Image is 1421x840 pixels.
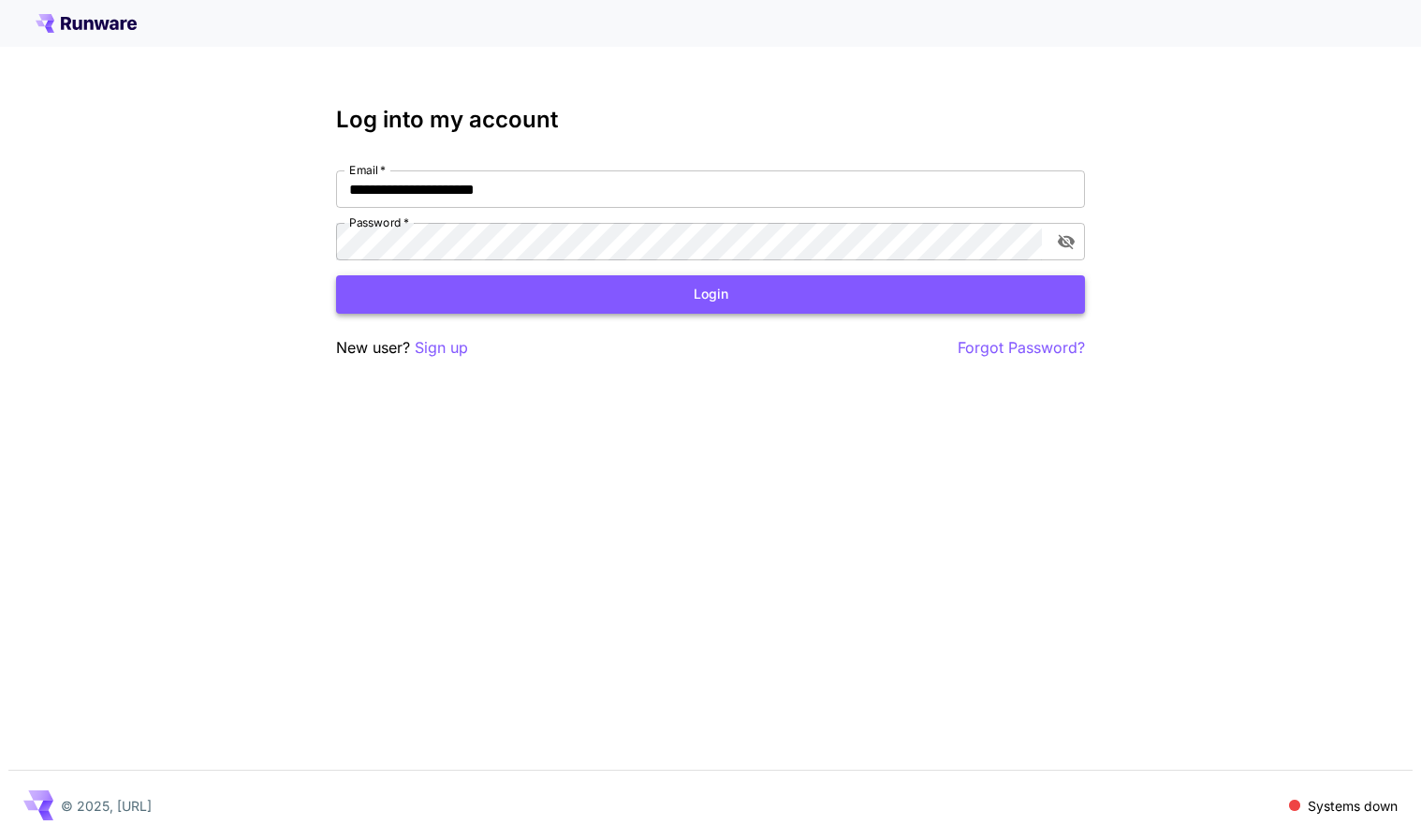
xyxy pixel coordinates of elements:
button: Sign up [415,336,468,360]
button: Forgot Password? [958,336,1085,360]
p: © 2025, [URL] [61,796,152,816]
label: Email [349,162,386,178]
p: Systems down [1308,796,1398,816]
p: New user? [336,336,468,360]
label: Password [349,214,409,230]
h3: Log into my account [336,107,1085,133]
button: Login [336,275,1085,314]
button: toggle password visibility [1049,225,1083,258]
